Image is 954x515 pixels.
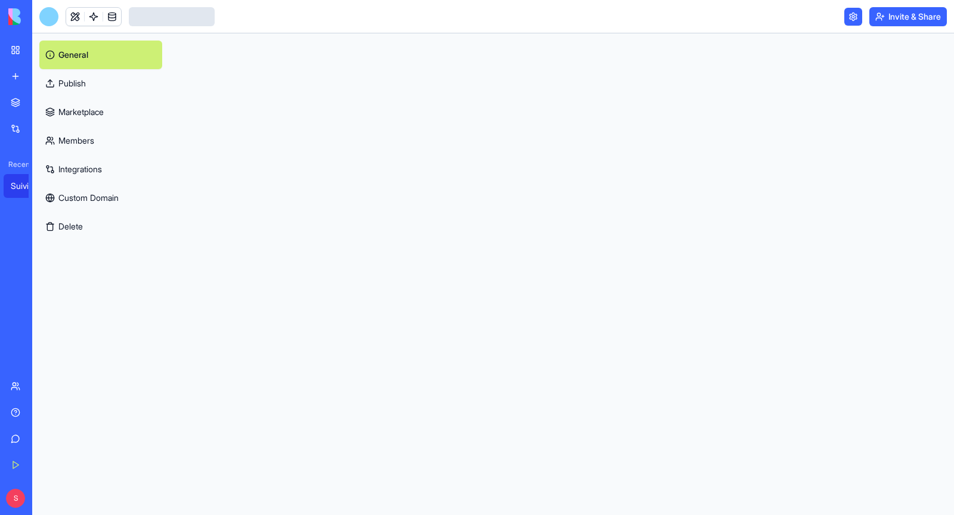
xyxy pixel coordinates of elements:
span: S [6,489,25,508]
img: logo [8,8,82,25]
a: Integrations [39,155,162,184]
button: Invite & Share [869,7,947,26]
button: Delete [39,212,162,241]
a: Members [39,126,162,155]
a: Marketplace [39,98,162,126]
a: Publish [39,69,162,98]
a: Suivi Interventions Artisans [4,174,51,198]
div: Suivi Interventions Artisans [11,180,44,192]
span: Recent [4,160,29,169]
a: General [39,41,162,69]
a: Custom Domain [39,184,162,212]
